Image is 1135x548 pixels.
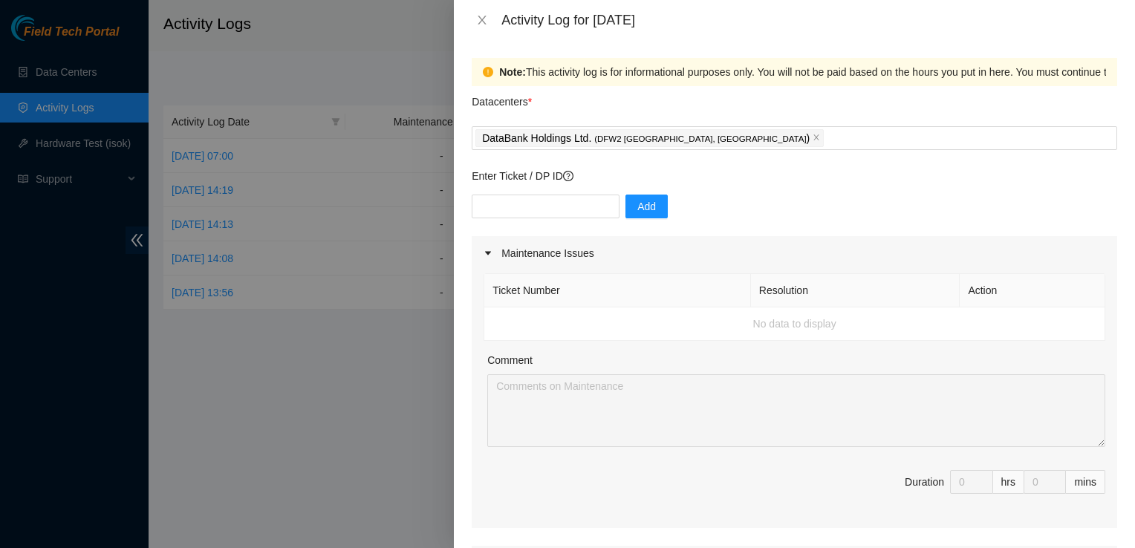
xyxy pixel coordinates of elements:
[487,374,1105,447] textarea: Comment
[813,134,820,143] span: close
[484,249,492,258] span: caret-right
[501,12,1117,28] div: Activity Log for [DATE]
[751,274,960,307] th: Resolution
[993,470,1024,494] div: hrs
[472,168,1117,184] p: Enter Ticket / DP ID
[484,274,751,307] th: Ticket Number
[483,67,493,77] span: exclamation-circle
[472,13,492,27] button: Close
[487,352,533,368] label: Comment
[905,474,944,490] div: Duration
[484,307,1105,341] td: No data to display
[563,171,573,181] span: question-circle
[960,274,1105,307] th: Action
[482,130,810,147] p: DataBank Holdings Ltd. )
[625,195,668,218] button: Add
[594,134,806,143] span: ( DFW2 [GEOGRAPHIC_DATA], [GEOGRAPHIC_DATA]
[472,236,1117,270] div: Maintenance Issues
[1066,470,1105,494] div: mins
[637,198,656,215] span: Add
[472,86,532,110] p: Datacenters
[499,64,526,80] strong: Note:
[476,14,488,26] span: close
